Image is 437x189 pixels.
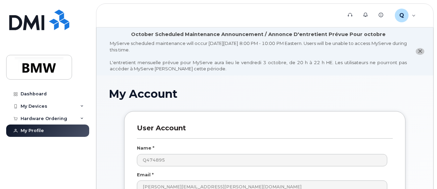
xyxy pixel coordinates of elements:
div: October Scheduled Maintenance Announcement / Annonce D'entretient Prévue Pour octobre [131,31,386,38]
h3: User Account [137,124,393,139]
button: close notification [416,48,424,55]
label: Email * [137,172,154,178]
h1: My Account [109,88,421,100]
label: Name * [137,145,154,151]
div: MyServe scheduled maintenance will occur [DATE][DATE] 8:00 PM - 10:00 PM Eastern. Users will be u... [110,40,407,72]
iframe: Messenger Launcher [407,159,432,184]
